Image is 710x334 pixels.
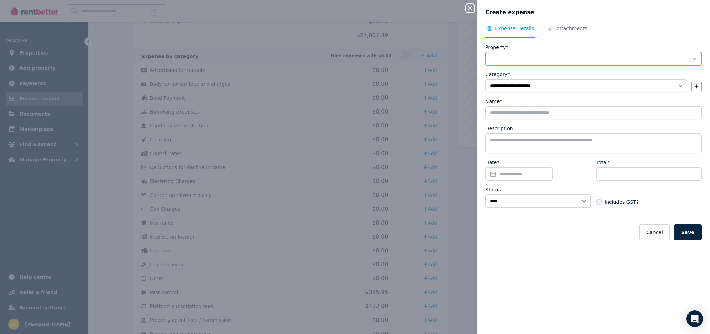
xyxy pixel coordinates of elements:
span: Attachments [556,25,587,32]
button: Cancel [639,224,669,240]
div: Open Intercom Messenger [686,310,703,327]
label: Date* [485,159,499,166]
label: Total* [596,159,610,166]
label: Status [485,186,501,193]
label: Property* [485,44,508,51]
input: Includes GST? [596,199,602,205]
label: Category* [485,71,510,78]
span: Includes GST? [605,199,639,206]
button: Save [674,224,702,240]
nav: Tabs [485,25,702,38]
span: Expense Details [495,25,534,32]
span: Create expense [485,8,534,17]
label: Description [485,125,513,132]
label: Name* [485,98,502,105]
